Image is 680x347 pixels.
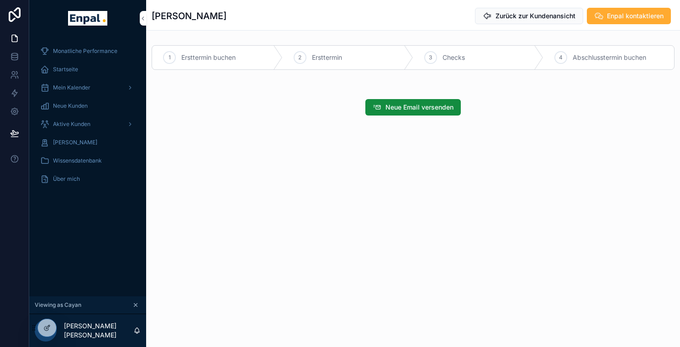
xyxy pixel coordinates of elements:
span: Monatliche Performance [53,47,117,55]
span: Neue Email versenden [385,103,453,112]
a: Wissensdatenbank [35,152,141,169]
button: Zurück zur Kundenansicht [475,8,583,24]
span: Zurück zur Kundenansicht [496,11,575,21]
span: 3 [429,54,432,61]
a: Mein Kalender [35,79,141,96]
span: 2 [298,54,301,61]
span: Abschlusstermin buchen [573,53,646,62]
button: Enpal kontaktieren [587,8,671,24]
span: Startseite [53,66,78,73]
a: Startseite [35,61,141,78]
span: 1 [169,54,171,61]
a: Aktive Kunden [35,116,141,132]
p: [PERSON_NAME] [PERSON_NAME] [64,321,133,340]
span: Wissensdatenbank [53,157,102,164]
h1: [PERSON_NAME] [152,10,227,22]
span: Checks [443,53,465,62]
a: Neue Kunden [35,98,141,114]
a: [PERSON_NAME] [35,134,141,151]
button: Neue Email versenden [365,99,461,116]
a: Monatliche Performance [35,43,141,59]
span: Mein Kalender [53,84,90,91]
div: scrollable content [29,37,146,199]
span: [PERSON_NAME] [53,139,97,146]
span: Ersttermin [312,53,342,62]
span: Ersttermin buchen [181,53,236,62]
a: Über mich [35,171,141,187]
span: Neue Kunden [53,102,88,110]
img: App logo [68,11,107,26]
span: 4 [559,54,563,61]
span: Aktive Kunden [53,121,90,128]
span: Über mich [53,175,80,183]
span: Viewing as Cayan [35,301,81,309]
span: Enpal kontaktieren [607,11,664,21]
